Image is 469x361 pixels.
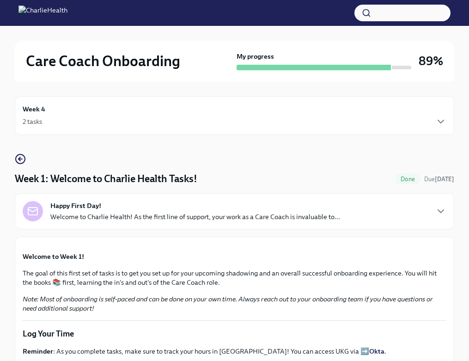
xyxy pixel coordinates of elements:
h3: 89% [419,53,443,69]
em: Note: Most of onboarding is self-paced and can be done on your own time. Always reach out to your... [23,295,433,312]
h6: Week 4 [23,104,45,114]
span: August 25th, 2025 10:00 [424,175,454,184]
a: Okta [369,347,384,355]
strong: Welcome to Week 1! [23,252,84,261]
p: Welcome to Charlie Health! As the first line of support, your work as a Care Coach is invaluable ... [50,212,340,221]
p: Log Your Time [23,328,446,339]
div: 2 tasks [23,117,42,126]
span: Done [395,176,420,183]
p: The goal of this first set of tasks is to get you set up for your upcoming shadowing and an overa... [23,269,446,287]
img: CharlieHealth [18,6,67,20]
p: : As you complete tasks, make sure to track your hours in [GEOGRAPHIC_DATA]! You can access UKG v... [23,347,446,356]
span: Due [424,176,454,183]
h4: Week 1: Welcome to Charlie Health Tasks! [15,172,197,186]
strong: Reminder [23,347,53,355]
strong: Happy First Day! [50,201,101,210]
strong: [DATE] [435,176,454,183]
h2: Care Coach Onboarding [26,52,180,70]
strong: My progress [237,52,274,61]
